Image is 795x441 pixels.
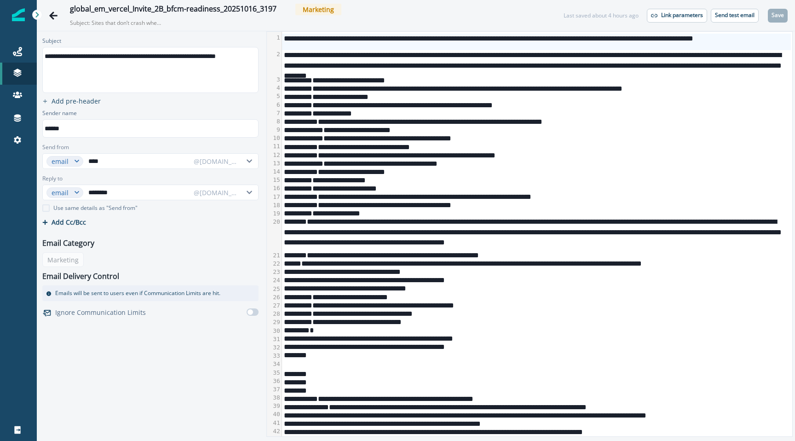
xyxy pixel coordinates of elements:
button: Go back [44,6,63,25]
div: Last saved about 4 hours ago [564,12,639,20]
div: email [52,157,70,166]
p: Send test email [715,12,755,18]
div: 18 [267,201,281,209]
div: 1 [267,34,281,50]
div: 21 [267,251,281,260]
div: 11 [267,142,281,151]
div: 13 [267,159,281,168]
div: global_em_vercel_Invite_2B_bfcm-readiness_20251016_3197 [70,5,277,15]
button: add preheader [39,97,104,105]
p: Emails will be sent to users even if Communication Limits are hit. [55,289,220,297]
p: Save [772,12,784,18]
div: 7 [267,109,281,117]
p: Link parameters [661,12,703,18]
p: Email Category [42,238,94,249]
button: Add Cc/Bcc [42,218,86,226]
div: email [52,188,70,197]
div: 34 [267,360,281,368]
div: 16 [267,184,281,192]
div: 30 [267,327,281,335]
div: 27 [267,302,281,310]
div: 15 [267,176,281,184]
div: 17 [267,193,281,201]
div: 31 [267,335,281,343]
div: 10 [267,134,281,142]
div: 5 [267,92,281,100]
label: Send from [42,143,69,151]
div: 8 [267,117,281,126]
p: Email Delivery Control [42,271,119,282]
div: 38 [267,394,281,402]
div: 26 [267,293,281,302]
div: @[DOMAIN_NAME] [194,188,238,197]
p: Add pre-header [52,97,101,105]
div: 33 [267,352,281,360]
img: Inflection [12,8,25,21]
div: 25 [267,285,281,293]
div: 36 [267,377,281,385]
p: Subject: Sites that don’t crash when carts are full this [DATE][DATE] [DATE][DATE]. [70,15,162,27]
label: Reply to [42,174,63,183]
span: Marketing [295,4,341,15]
p: Use same details as "Send from" [53,204,138,212]
div: 3 [267,75,281,84]
div: 37 [267,385,281,394]
button: Link parameters [647,9,707,23]
div: 6 [267,101,281,109]
div: 23 [267,268,281,276]
div: 29 [267,318,281,326]
div: 24 [267,276,281,284]
div: 39 [267,402,281,410]
div: 40 [267,410,281,418]
div: @[DOMAIN_NAME] [194,157,238,166]
div: 32 [267,343,281,352]
div: 41 [267,419,281,427]
div: 2 [267,50,281,75]
p: Ignore Communication Limits [55,308,146,317]
div: 22 [267,260,281,268]
div: 20 [267,218,281,251]
div: 4 [267,84,281,92]
p: Subject [42,37,61,47]
div: 28 [267,310,281,318]
div: 14 [267,168,281,176]
p: Sender name [42,109,77,119]
div: 42 [267,427,281,435]
button: Save [768,9,788,23]
div: 12 [267,151,281,159]
div: 35 [267,369,281,377]
button: Send test email [711,9,759,23]
div: 9 [267,126,281,134]
div: 19 [267,209,281,218]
